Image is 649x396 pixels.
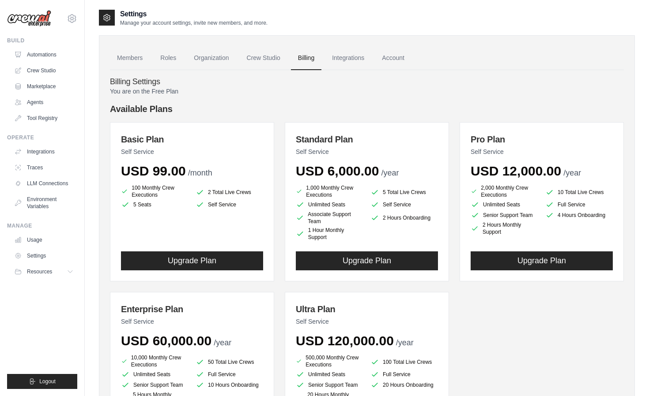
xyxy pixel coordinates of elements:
li: Full Service [196,370,263,379]
p: You are on the Free Plan [110,87,624,96]
li: Unlimited Seats [471,200,538,209]
a: Billing [291,46,321,70]
li: 10 Hours Onboarding [196,381,263,389]
span: USD 6,000.00 [296,164,379,178]
p: Self Service [296,317,438,326]
li: Full Service [370,370,438,379]
li: Unlimited Seats [296,200,363,209]
p: Self Service [121,147,263,156]
span: USD 60,000.00 [121,333,211,348]
button: Upgrade Plan [296,251,438,270]
h4: Available Plans [110,103,624,115]
a: Agents [11,95,77,109]
h3: Pro Plan [471,133,613,146]
span: /month [188,168,212,177]
li: 50 Total Live Crews [196,356,263,368]
span: USD 120,000.00 [296,333,394,348]
li: Senior Support Team [296,381,363,389]
span: Resources [27,268,52,275]
div: Build [7,37,77,44]
a: Usage [11,233,77,247]
p: Self Service [121,317,263,326]
li: Senior Support Team [471,211,538,220]
li: Unlimited Seats [296,370,363,379]
li: 100 Monthly Crew Executions [121,184,189,198]
button: Upgrade Plan [471,251,613,270]
a: Tool Registry [11,111,77,125]
li: 500,000 Monthly Crew Executions [296,354,363,368]
a: Environment Variables [11,192,77,213]
li: 20 Hours Onboarding [370,381,438,389]
span: /year [381,168,399,177]
a: Settings [11,249,77,263]
li: 1,000 Monthly Crew Executions [296,184,363,198]
span: /year [563,168,581,177]
h3: Ultra Plan [296,303,438,315]
li: 5 Total Live Crews [370,186,438,198]
a: Traces [11,161,77,175]
li: Self Service [196,200,263,209]
a: Members [110,46,150,70]
span: /year [214,338,231,347]
span: USD 12,000.00 [471,164,561,178]
a: Integrations [11,145,77,159]
a: Account [375,46,411,70]
li: 2,000 Monthly Crew Executions [471,184,538,198]
button: Logout [7,374,77,389]
span: /year [396,338,414,347]
li: 2 Total Live Crews [196,186,263,198]
li: Unlimited Seats [121,370,189,379]
a: Marketplace [11,79,77,93]
li: 10,000 Monthly Crew Executions [121,354,189,368]
a: LLM Connections [11,176,77,191]
span: USD 99.00 [121,164,186,178]
li: Full Service [545,200,613,209]
li: 5 Seats [121,200,189,209]
button: Upgrade Plan [121,251,263,270]
a: Organization [187,46,236,70]
p: Manage your account settings, invite new members, and more. [120,19,268,26]
li: 4 Hours Onboarding [545,211,613,220]
li: 2 Hours Monthly Support [471,221,538,235]
button: Resources [11,265,77,279]
h3: Standard Plan [296,133,438,146]
li: 100 Total Live Crews [370,356,438,368]
div: Operate [7,134,77,141]
li: 10 Total Live Crews [545,186,613,198]
img: Logo [7,10,51,27]
li: Associate Support Team [296,211,363,225]
a: Integrations [325,46,371,70]
li: Senior Support Team [121,381,189,389]
h3: Basic Plan [121,133,263,146]
p: Self Service [471,147,613,156]
p: Self Service [296,147,438,156]
li: Self Service [370,200,438,209]
a: Automations [11,48,77,62]
li: 2 Hours Onboarding [370,211,438,225]
h2: Settings [120,9,268,19]
h4: Billing Settings [110,77,624,87]
a: Roles [153,46,183,70]
div: Manage [7,222,77,229]
span: Logout [39,378,56,385]
a: Crew Studio [240,46,287,70]
a: Crew Studio [11,64,77,78]
h3: Enterprise Plan [121,303,263,315]
li: 1 Hour Monthly Support [296,227,363,241]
